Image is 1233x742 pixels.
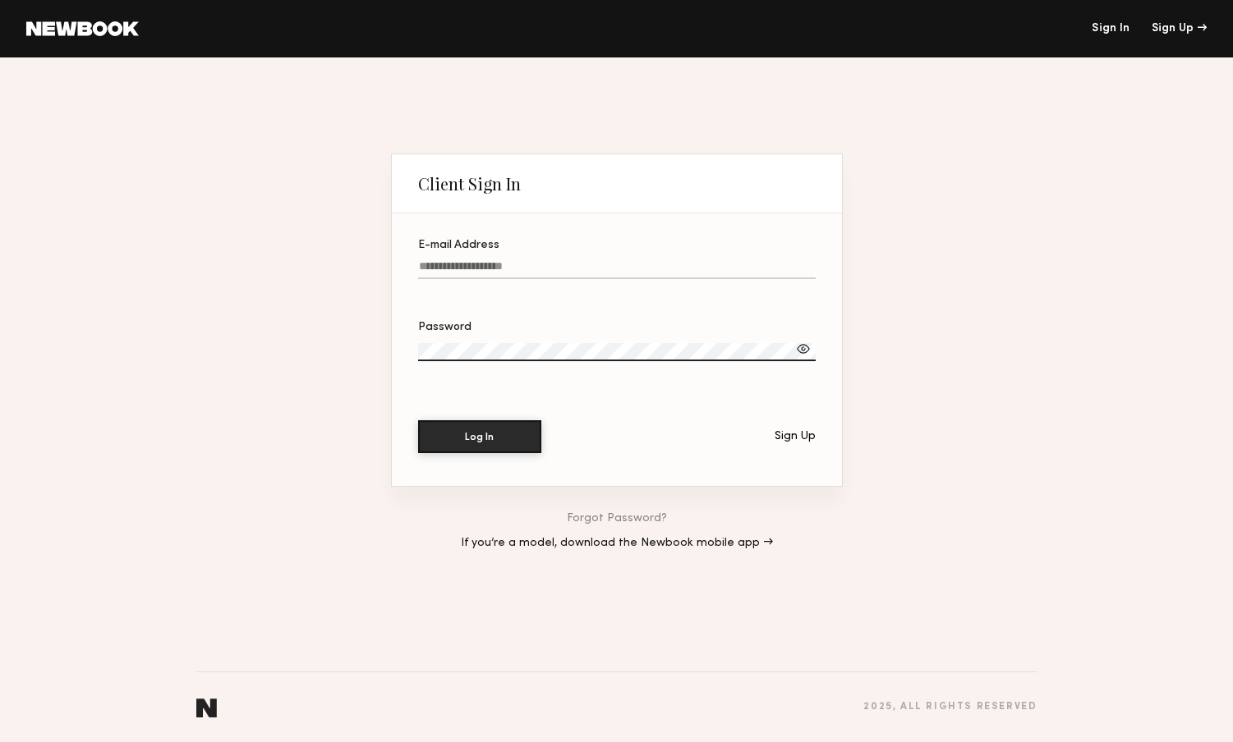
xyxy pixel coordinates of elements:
a: If you’re a model, download the Newbook mobile app → [461,538,773,549]
div: 2025 , all rights reserved [863,702,1037,712]
a: Sign In [1092,23,1129,34]
div: Client Sign In [418,174,521,194]
input: Password [418,343,816,361]
div: Password [418,322,816,333]
input: E-mail Address [418,260,816,279]
button: Log In [418,420,541,453]
div: E-mail Address [418,240,816,251]
div: Sign Up [1152,23,1207,34]
div: Sign Up [775,431,816,442]
a: Forgot Password? [567,513,667,524]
